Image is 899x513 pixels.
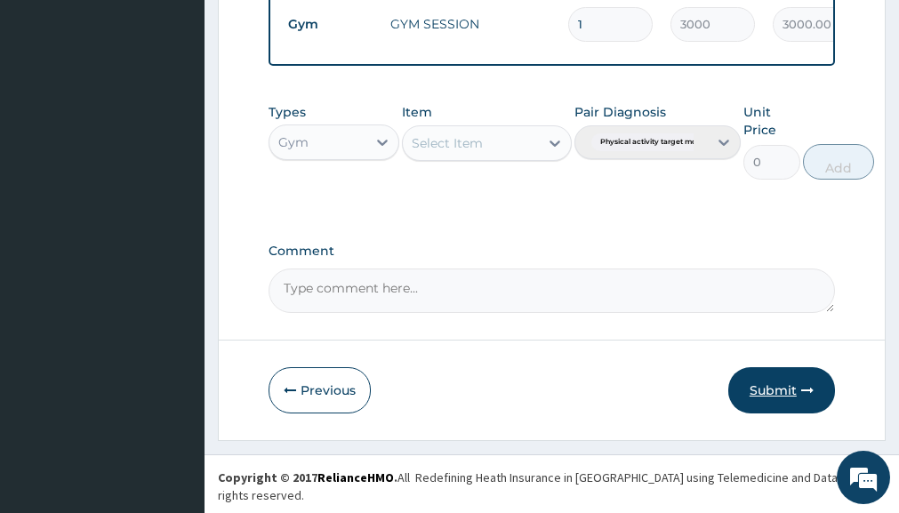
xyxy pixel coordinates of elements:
td: GYM SESSION [381,6,559,42]
label: Item [402,103,432,121]
label: Unit Price [743,103,800,139]
button: Previous [269,367,371,413]
div: Select Item [412,134,483,152]
strong: Copyright © 2017 . [218,469,397,485]
label: Pair Diagnosis [574,103,666,121]
textarea: Type your message and hit 'Enter' [9,332,339,394]
button: Add [803,144,874,180]
span: We're online! [103,147,245,326]
label: Comment [269,244,835,259]
div: Minimize live chat window [292,9,334,52]
label: Types [269,105,306,120]
td: Gym [279,8,381,41]
div: Gym [278,133,309,151]
div: Redefining Heath Insurance in [GEOGRAPHIC_DATA] using Telemedicine and Data Science! [415,469,886,486]
a: RelianceHMO [317,469,394,485]
div: Chat with us now [92,100,299,123]
img: d_794563401_company_1708531726252_794563401 [33,89,72,133]
button: Submit [728,367,835,413]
